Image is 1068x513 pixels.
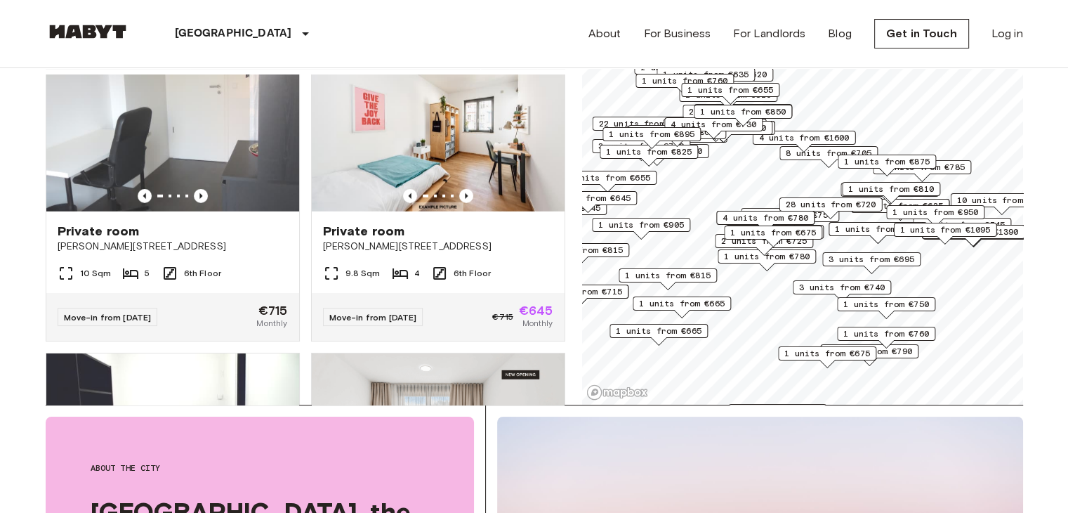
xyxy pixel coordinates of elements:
[605,144,708,166] div: Map marker
[886,205,984,227] div: Map marker
[879,161,965,174] span: 1 units from €785
[459,189,473,203] button: Previous image
[892,206,978,219] span: 1 units from €950
[838,155,936,176] div: Map marker
[778,346,876,368] div: Map marker
[674,121,772,143] div: Map marker
[681,68,767,81] span: 1 units from €620
[311,42,565,342] a: Marketing picture of unit DE-01-09-060-04QPrevious imagePrevious imagePrivate room[PERSON_NAME][S...
[609,324,708,346] div: Map marker
[46,42,300,342] a: Marketing picture of unit DE-01-302-017-02Previous imagePrevious imagePrivate room[PERSON_NAME][S...
[785,198,876,211] span: 28 units from €720
[741,208,839,230] div: Map marker
[256,317,287,330] span: Monthly
[694,105,792,126] div: Map marker
[46,25,130,39] img: Habyt
[329,312,417,323] span: Move-in from [DATE]
[680,122,766,134] span: 3 units from €740
[799,281,885,294] span: 3 units from €740
[519,304,553,317] span: €645
[194,189,208,203] button: Previous image
[828,25,852,42] a: Blog
[842,182,940,204] div: Map marker
[874,19,969,48] a: Get in Touch
[58,223,140,240] span: Private room
[454,267,491,280] span: 6th Floor
[857,200,943,212] span: 3 units from €635
[733,25,805,42] a: For Landlords
[598,219,684,231] span: 1 units from €905
[675,67,773,89] div: Map marker
[606,145,692,158] span: 1 units from €825
[558,171,657,193] div: Map marker
[643,25,711,42] a: For Business
[950,193,1053,215] div: Map marker
[258,304,288,317] span: €715
[625,269,711,282] span: 1 units from €815
[724,226,822,247] div: Map marker
[619,268,717,290] div: Map marker
[592,117,695,138] div: Map marker
[64,312,152,323] span: Move-in from [DATE]
[721,235,807,247] span: 2 units from €725
[718,249,816,271] div: Map marker
[592,139,690,161] div: Map marker
[786,147,871,160] span: 8 units from €705
[725,225,824,247] div: Map marker
[628,125,726,147] div: Map marker
[634,60,732,82] div: Map marker
[826,345,912,358] span: 1 units from €790
[829,253,914,266] span: 3 units from €695
[531,243,629,265] div: Map marker
[716,211,815,233] div: Map marker
[323,223,405,240] span: Private room
[663,119,766,141] div: Map marker
[639,297,725,310] span: 1 units from €665
[840,183,939,204] div: Map marker
[694,104,792,126] div: Map marker
[956,194,1047,207] span: 10 units from €645
[657,67,755,89] div: Map marker
[873,160,971,182] div: Map marker
[893,223,996,245] div: Map marker
[602,127,701,149] div: Map marker
[779,146,878,168] div: Map marker
[536,285,622,298] span: 1 units from €715
[715,234,813,256] div: Map marker
[837,327,935,349] div: Map marker
[724,250,810,263] span: 1 units from €780
[835,223,921,235] span: 1 units from €685
[598,140,684,152] span: 3 units from €790
[844,155,930,168] span: 1 units from €875
[609,128,694,141] span: 1 units from €895
[919,219,1005,231] span: 4 units from €745
[671,118,756,131] span: 4 units from €730
[642,74,727,87] span: 1 units from €760
[728,404,826,426] div: Map marker
[345,267,381,280] span: 9.8 Sqm
[829,222,927,244] div: Map marker
[145,267,150,280] span: 5
[913,218,1011,240] div: Map marker
[616,325,701,337] span: 1 units from €665
[522,317,553,330] span: Monthly
[323,240,553,254] span: [PERSON_NAME][STREET_ADDRESS]
[928,226,1018,238] span: 1 units from €1390
[848,183,934,195] span: 1 units from €810
[683,105,781,126] div: Map marker
[700,105,786,118] span: 1 units from €850
[899,223,990,236] span: 1 units from €1095
[681,83,779,105] div: Map marker
[565,171,650,184] span: 3 units from €655
[588,25,621,42] a: About
[600,145,698,167] div: Map marker
[633,297,731,318] div: Map marker
[671,121,774,143] div: Map marker
[530,285,628,306] div: Map marker
[58,240,288,254] span: [PERSON_NAME][STREET_ADDRESS]
[80,267,112,280] span: 10 Sqm
[843,327,929,340] span: 1 units from €760
[822,252,921,274] div: Map marker
[634,126,720,138] span: 7 units from €665
[752,131,855,152] div: Map marker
